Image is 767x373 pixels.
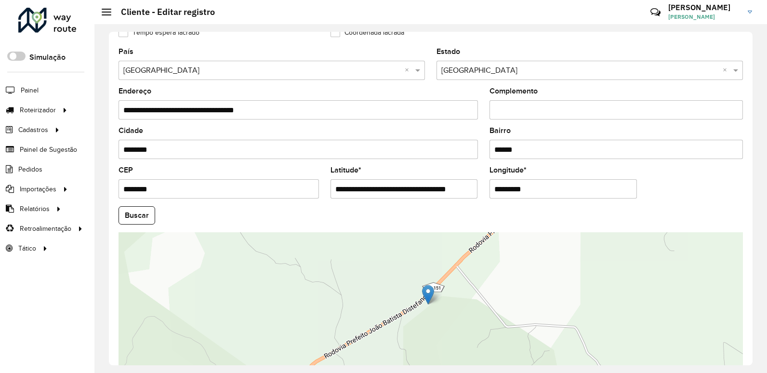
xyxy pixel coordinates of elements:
label: Simulação [29,52,66,63]
label: Latitude [331,164,361,176]
span: Relatórios [20,204,50,214]
span: Tático [18,243,36,253]
label: Longitude [489,164,527,176]
label: País [119,46,133,57]
span: Retroalimentação [20,224,71,234]
span: Importações [20,184,56,194]
label: Endereço [119,85,151,97]
h2: Cliente - Editar registro [111,7,215,17]
span: Clear all [405,65,413,76]
img: Marker [422,285,434,305]
span: Painel [21,85,39,95]
button: Buscar [119,206,155,225]
label: Coordenada lacrada [331,27,404,38]
label: CEP [119,164,133,176]
label: Cidade [119,125,143,136]
label: Complemento [489,85,538,97]
label: Tempo espera lacrado [119,27,199,38]
label: Estado [436,46,460,57]
span: [PERSON_NAME] [668,13,741,21]
a: Contato Rápido [645,2,666,23]
span: Painel de Sugestão [20,145,77,155]
span: Clear all [723,65,731,76]
span: Roteirizador [20,105,56,115]
span: Cadastros [18,125,48,135]
span: Pedidos [18,164,42,174]
h3: [PERSON_NAME] [668,3,741,12]
label: Bairro [489,125,511,136]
